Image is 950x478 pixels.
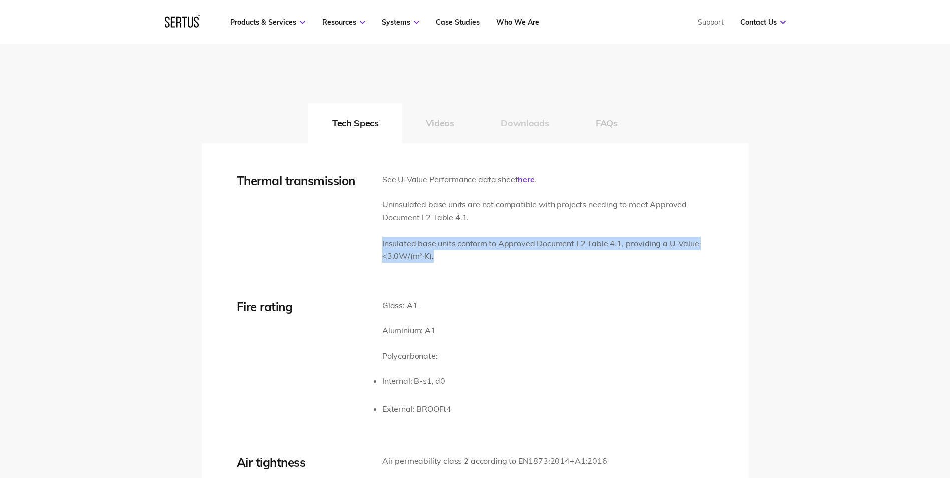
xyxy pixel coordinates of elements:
[382,198,714,224] p: Uninsulated base units are not compatible with projects needing to meet Approved Document L2 Tabl...
[477,103,572,143] button: Downloads
[382,350,451,363] p: Polycarbonate:
[382,173,714,186] p: See U-Value Performance data sheet .
[740,18,786,27] a: Contact Us
[770,362,950,478] iframe: Chat Widget
[237,173,367,188] div: Thermal transmission
[698,18,724,27] a: Support
[382,403,451,416] li: External: BROOFt4
[382,299,451,312] p: Glass: A1
[382,375,451,388] li: Internal: B-s1, d0
[322,18,365,27] a: Resources
[382,455,607,468] p: Air permeability class 2 according to EN1873:2014+A1:2016
[237,299,367,314] div: Fire rating
[496,18,539,27] a: Who We Are
[436,18,480,27] a: Case Studies
[382,324,451,337] p: Aluminium: A1
[237,455,367,470] div: Air tightness
[382,237,714,263] p: Insulated base units conform to Approved Document L2 Table 4.1, providing a U-Value <3.0W/(m²·K).
[382,18,419,27] a: Systems
[572,103,642,143] button: FAQs
[230,18,305,27] a: Products & Services
[518,174,534,184] a: here
[402,103,478,143] button: Videos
